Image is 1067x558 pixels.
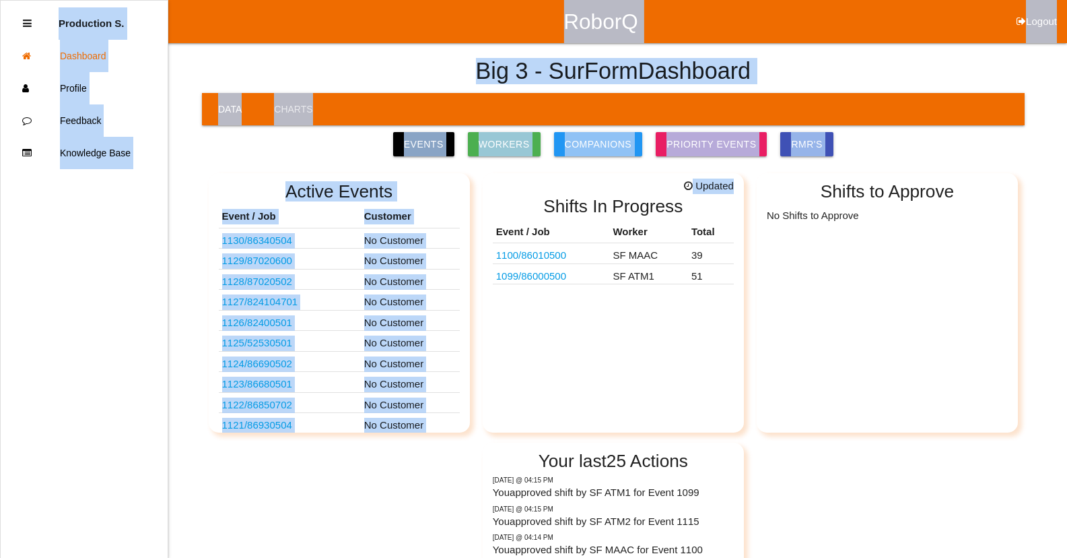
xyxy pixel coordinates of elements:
[688,263,734,284] td: 51
[361,290,460,311] td: No Customer
[361,269,460,290] td: No Customer
[219,228,361,249] td: 86340504
[496,249,566,261] a: 1100/86010500
[59,7,125,29] p: Production Shifts
[493,197,734,216] h2: Shifts In Progress
[222,317,292,328] a: 1126/82400501
[219,249,361,270] td: HONDA T90X SF 45 X 48 PALLETS
[1,40,168,72] a: Dashboard
[222,378,292,390] a: 1123/86680501
[222,276,292,287] a: 1128/87020502
[493,263,734,284] tr: 0CD00020 STELLANTIS LB BEV HALF SHAFT
[361,249,460,270] td: No Customer
[222,296,298,307] a: 1127/824104701
[468,132,541,156] a: Workers
[493,504,734,514] p: Today @ 04:15 PM
[361,392,460,413] td: No Customer
[219,206,361,228] th: Event / Job
[476,59,751,84] h4: Big 3 - SurForm Dashboard
[493,514,734,530] p: You approved shift by SF ATM2 for Event 1115
[688,243,734,264] td: 39
[361,351,460,372] td: No Customer
[361,372,460,393] td: No Customer
[688,221,734,243] th: Total
[493,475,734,485] p: Today @ 04:15 PM
[361,331,460,352] td: No Customer
[222,337,292,348] a: 1125/52530501
[219,310,361,331] td: D1003101R04 - FAURECIA TOP PAD TRAY
[393,132,454,156] a: Events
[493,452,734,471] h2: Your last 25 Actions
[609,243,688,264] td: SF MAAC
[767,206,1008,223] p: No Shifts to Approve
[219,372,361,393] td: D1024160 - DEKA BATTERY
[1,72,168,104] a: Profile
[496,270,566,282] a: 1099/86000500
[493,542,734,558] p: You approved shift by SF MAAC for Event 1100
[258,93,329,125] a: Charts
[493,243,734,264] tr: 0CD00022 LB BEV HALF SHAF PACKAGING
[219,392,361,413] td: HF55G TN1934 TRAY
[609,263,688,284] td: SF ATM1
[554,132,643,156] a: Companions
[222,399,292,410] a: 1122/86850702
[219,290,361,311] td: D1003101R04 - FAURECIA TOP PAD LID
[493,485,734,501] p: You approved shift by SF ATM1 for Event 1099
[493,532,734,542] p: Today @ 04:14 PM
[361,206,460,228] th: Customer
[219,182,460,201] h2: Active Events
[1,104,168,137] a: Feedback
[222,419,292,431] a: 1121/86930504
[219,331,361,352] td: HEMI COVER TIMING CHAIN VAC TRAY 0CD86761
[361,413,460,434] td: No Customer
[1,137,168,169] a: Knowledge Base
[361,310,460,331] td: No Customer
[493,263,610,284] td: 0CD00020 STELLANTIS LB BEV HALF SHAFT
[222,255,292,266] a: 1129/87020600
[656,132,767,156] a: Priority Events
[493,243,610,264] td: 0CD00022 LB BEV HALF SHAF PACKAGING
[219,269,361,290] td: HONDA T90X
[202,93,258,125] a: Data
[493,221,610,243] th: Event / Job
[609,221,688,243] th: Worker
[767,182,1008,201] h2: Shifts to Approve
[361,228,460,249] td: No Customer
[222,358,292,369] a: 1124/86690502
[219,413,361,434] td: TN1933 HF55M STATOR CORE
[780,132,833,156] a: RMR's
[219,351,361,372] td: D104465 - DEKA BATTERY - MEXICO
[684,179,734,194] span: Updated
[23,7,32,40] div: Close
[222,235,292,246] a: 1130/86340504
